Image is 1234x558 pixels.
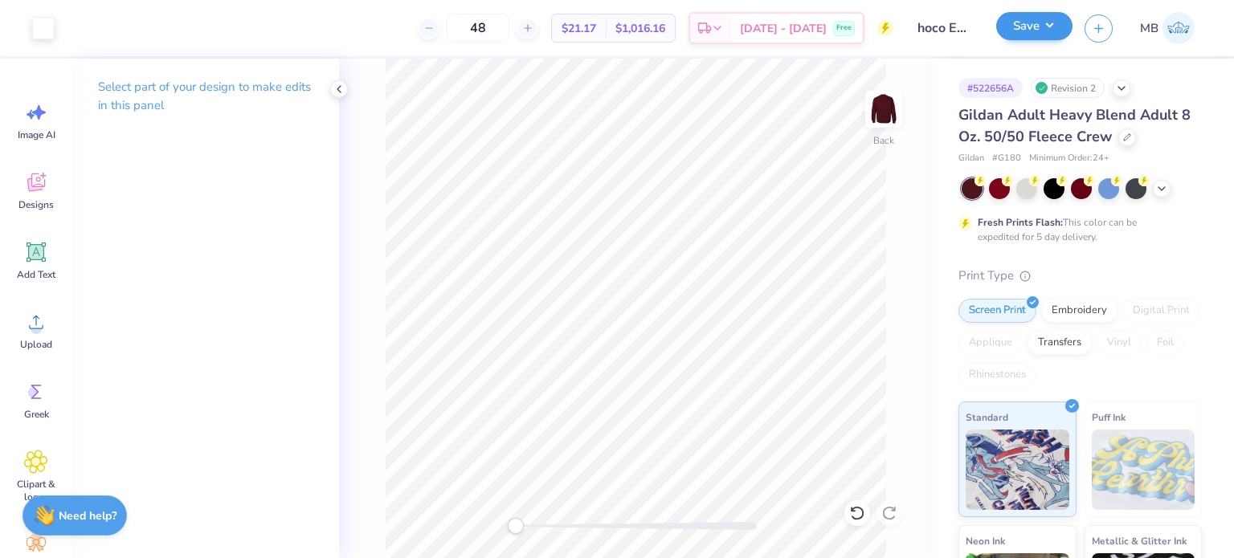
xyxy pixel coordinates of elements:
[905,12,984,44] input: Untitled Design
[978,215,1175,244] div: This color can be expedited for 5 day delivery.
[1140,19,1158,38] span: MB
[978,216,1063,229] strong: Fresh Prints Flash:
[868,93,900,125] img: Back
[966,430,1069,510] img: Standard
[1028,331,1092,355] div: Transfers
[958,105,1191,146] span: Gildan Adult Heavy Blend Adult 8 Oz. 50/50 Fleece Crew
[958,267,1202,285] div: Print Type
[966,409,1008,426] span: Standard
[615,20,665,37] span: $1,016.16
[1031,78,1105,98] div: Revision 2
[17,268,55,281] span: Add Text
[24,408,49,421] span: Greek
[98,78,313,115] p: Select part of your design to make edits in this panel
[447,14,509,43] input: – –
[740,20,827,37] span: [DATE] - [DATE]
[18,198,54,211] span: Designs
[958,331,1023,355] div: Applique
[59,508,116,523] strong: Need help?
[996,12,1073,40] button: Save
[508,518,524,534] div: Accessibility label
[966,532,1005,549] span: Neon Ink
[1122,299,1200,323] div: Digital Print
[1092,409,1126,426] span: Puff Ink
[10,478,63,503] span: Clipart & logos
[958,78,1023,98] div: # 522656A
[873,133,894,148] div: Back
[836,22,852,34] span: Free
[958,152,984,165] span: Gildan
[958,363,1036,387] div: Rhinestones
[1041,299,1118,323] div: Embroidery
[18,128,55,141] span: Image AI
[1029,152,1109,165] span: Minimum Order: 24 +
[20,338,52,351] span: Upload
[1092,430,1195,510] img: Puff Ink
[958,299,1036,323] div: Screen Print
[1146,331,1184,355] div: Foil
[1162,12,1195,44] img: Marianne Bagtang
[1097,331,1142,355] div: Vinyl
[1092,532,1187,549] span: Metallic & Glitter Ink
[562,20,596,37] span: $21.17
[1133,12,1202,44] a: MB
[992,152,1021,165] span: # G180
